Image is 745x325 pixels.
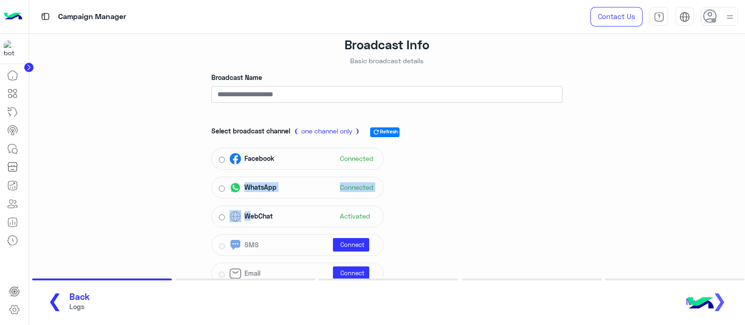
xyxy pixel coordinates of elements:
[211,73,262,82] label: Broadcast Name
[333,266,370,280] a: Connect
[211,56,562,66] p: Basic broadcast details
[4,7,22,27] img: Logo
[69,292,90,302] span: Back
[4,40,20,57] img: 197426356791770
[370,127,400,137] span: Refresh
[47,290,62,311] span: ❮
[244,182,277,192] span: WhatsApp
[333,238,370,252] a: Connect
[372,128,380,136] span: refresh
[333,152,370,166] span: Connected
[333,180,370,194] span: Connected
[40,11,51,22] img: tab
[244,153,274,163] span: Facebook
[230,153,241,165] img: INBOX.CHANNELS.FACEBOOK
[211,127,290,135] span: Select broadcast channel
[333,209,370,223] span: Activated
[294,127,360,135] span: ❨ one channel only ❩
[38,289,93,315] button: ❮BackLogs
[69,302,90,312] span: Logs
[58,11,126,23] p: Campaign Manager
[211,38,562,53] h3: Broadcast Info
[724,11,736,23] img: profile
[679,12,690,22] img: tab
[590,7,643,27] a: Contact Us
[230,211,241,222] img: INBOX.CHANNELS.WEBCHAT
[654,12,664,22] img: tab
[244,211,273,221] span: WebChat
[230,182,241,193] img: INBOX.CHANNELS.WHATSAPP
[684,288,717,320] img: hulul-logo.png
[650,7,668,27] a: tab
